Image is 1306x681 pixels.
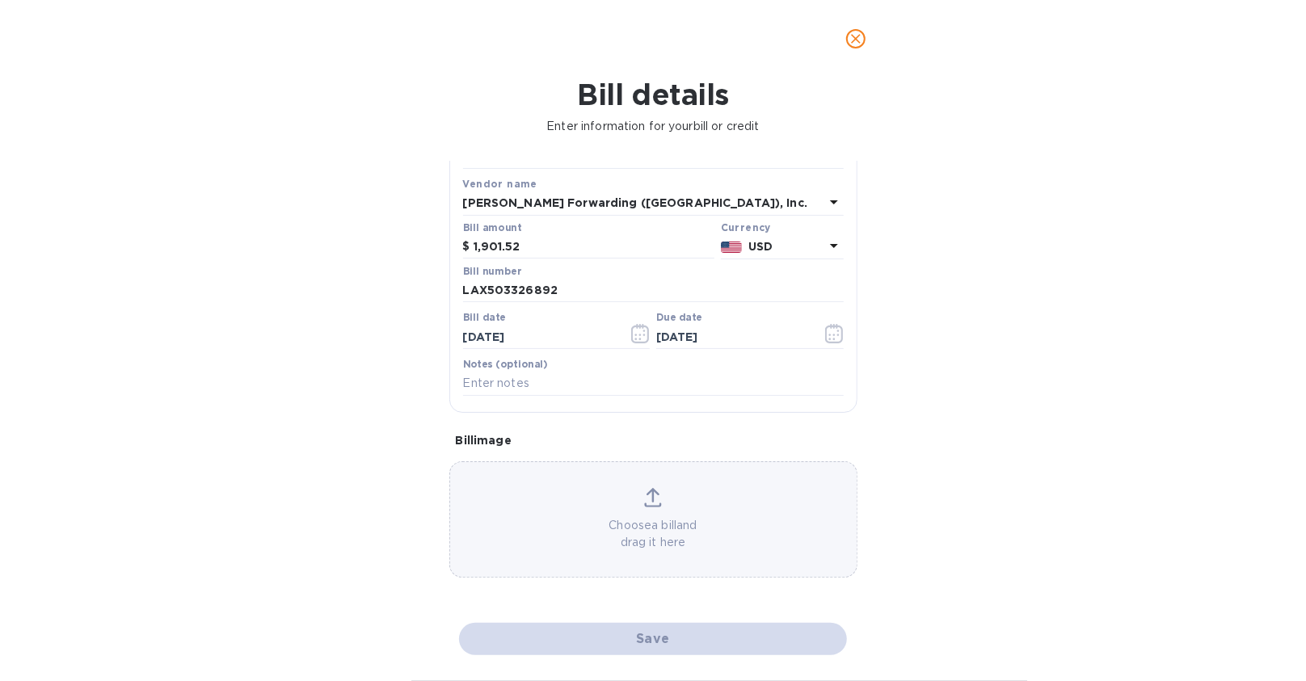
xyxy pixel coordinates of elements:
p: Choose a bill and drag it here [450,517,857,551]
b: Currency [721,221,771,233]
input: Select date [463,325,616,349]
label: Notes (optional) [463,359,548,369]
label: Due date [656,313,702,323]
button: close [836,19,875,58]
b: USD [748,240,773,253]
img: USD [721,242,743,253]
h1: Bill details [13,78,1293,111]
input: $ Enter bill amount [474,235,714,259]
label: Bill date [463,313,506,323]
p: Bill image [456,432,851,448]
b: Vendor name [463,178,537,190]
input: Enter bill number [463,279,844,303]
label: Bill number [463,267,521,276]
label: Bill amount [463,223,521,233]
p: Enter information for your bill or credit [13,118,1293,135]
input: Due date [656,325,809,349]
div: $ [463,235,474,259]
b: [PERSON_NAME] Forwarding ([GEOGRAPHIC_DATA]), Inc. [463,196,808,209]
input: Enter notes [463,372,844,396]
